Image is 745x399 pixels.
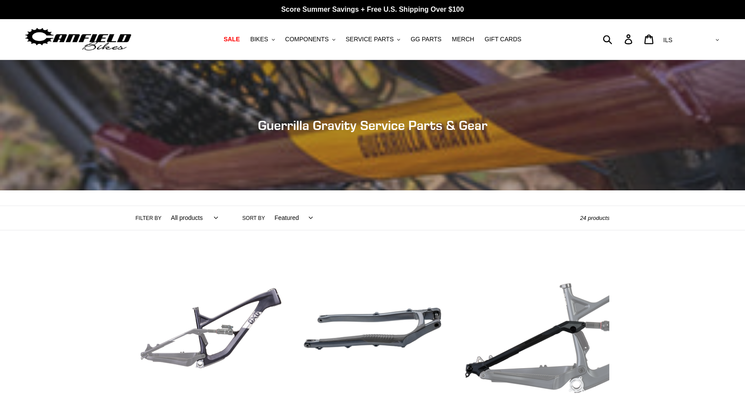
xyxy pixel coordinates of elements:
[480,33,526,45] a: GIFT CARDS
[242,214,265,222] label: Sort by
[346,36,394,43] span: SERVICE PARTS
[224,36,240,43] span: SALE
[285,36,329,43] span: COMPONENTS
[219,33,244,45] a: SALE
[258,117,488,133] span: Guerrilla Gravity Service Parts & Gear
[448,33,478,45] a: MERCH
[608,30,630,49] input: Search
[341,33,404,45] button: SERVICE PARTS
[406,33,446,45] a: GG PARTS
[411,36,441,43] span: GG PARTS
[484,36,521,43] span: GIFT CARDS
[136,214,162,222] label: Filter by
[452,36,474,43] span: MERCH
[24,26,133,53] img: Canfield Bikes
[580,215,610,221] span: 24 products
[281,33,340,45] button: COMPONENTS
[246,33,279,45] button: BIKES
[250,36,268,43] span: BIKES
